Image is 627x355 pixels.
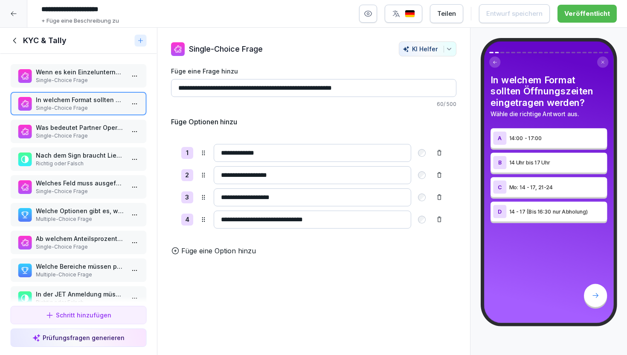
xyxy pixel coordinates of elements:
p: 14 - 17 (Bis 16:30 nur Abholung) [509,208,604,216]
p: Welche Optionen gibt es, wenn der Partner Equipment benötigt? [36,206,125,215]
div: Was bedeutet Partner Operation Ready?Single-Choice Frage [10,120,147,143]
div: Teilen [437,9,456,18]
p: 4 [185,215,189,225]
div: In welchem Format sollten Öffnungszeiten eingetragen werden?Single-Choice Frage [10,92,147,115]
h4: In welchem Format sollten Öffnungszeiten eingetragen werden? [491,74,607,108]
img: de.svg [405,10,415,18]
p: In welchem Format sollten Öffnungszeiten eingetragen werden? [36,95,125,104]
div: Entwurf speichern [486,9,543,18]
p: 60 / 500 [171,100,456,108]
p: Single-Choice Frage [36,243,125,251]
p: Ab welchem Anteilsprozentsatz ist ein UBO erforderlich? [36,234,125,243]
p: Multiple-Choice Frage [36,215,125,223]
p: B [498,160,502,166]
p: 14 Uhr bis 17 Uhr [509,158,604,167]
p: D [498,208,502,214]
p: Welche Bereiche müssen per Video/Foto dokumentiert werden? [36,262,125,271]
p: Single-Choice Frage [36,132,125,140]
p: C [498,184,502,190]
div: Ab welchem Anteilsprozentsatz ist ein UBO erforderlich?Single-Choice Frage [10,231,147,254]
label: Füge eine Frage hinzu [171,67,456,76]
p: Welches Feld muss ausgefüllt sein (in Hubspot), damit der Partner ausgezahlt wird? [36,179,125,188]
button: Schritt hinzufügen [10,306,147,324]
p: 2 [185,170,189,180]
div: Welche Optionen gibt es, wenn der Partner Equipment benötigt?Multiple-Choice Frage [10,203,147,226]
button: Entwurf speichern [479,4,550,23]
div: Nach dem Sign braucht Lieferando laut SLA 10 Tage, aber kann auch schneller, zB in 4 Tagen gehenR... [10,147,147,171]
div: In der JET Anmeldung müssen alle Gesellschafter unterschreiben und aufgeführt werden.Richtig oder... [10,286,147,310]
p: Füge eine Option hinzu [181,246,256,256]
p: Nach dem Sign braucht Lieferando laut SLA 10 Tage, aber kann auch schneller, zB in 4 Tagen gehen [36,151,125,160]
div: KI Helfer [403,45,453,53]
p: Single-Choice Frage [36,188,125,195]
p: Was bedeutet Partner Operation Ready? [36,123,125,132]
p: 3 [185,193,189,202]
p: In der JET Anmeldung müssen alle Gesellschafter unterschreiben und aufgeführt werden. [36,290,125,299]
p: Wenn es kein Einzelunternehmen (also GbR,GmbH oder UG) ist, dann... [36,67,125,76]
p: Single-Choice Frage [36,76,125,84]
button: Veröffentlicht [557,5,617,23]
div: Schritt hinzufügen [46,311,111,320]
div: Welche Bereiche müssen per Video/Foto dokumentiert werden?Multiple-Choice Frage [10,258,147,282]
div: Prüfungsfragen generieren [32,333,125,342]
p: Single-Choice Frage [36,104,125,112]
button: Teilen [430,4,463,23]
p: Richtig oder Falsch [36,160,125,167]
div: Welches Feld muss ausgefüllt sein (in Hubspot), damit der Partner ausgezahlt wird?Single-Choice F... [10,175,147,199]
button: Prüfungsfragen generieren [10,329,147,347]
p: 14:00 - 17:00 [509,134,604,142]
div: Wenn es kein Einzelunternehmen (also GbR,GmbH oder UG) ist, dann...Single-Choice Frage [10,64,147,88]
p: Mo: 14 - 17, 21-24 [509,183,604,191]
p: Wähle die richtige Antwort aus. [491,109,607,118]
p: Multiple-Choice Frage [36,271,125,279]
button: KI Helfer [399,41,456,56]
p: A [498,135,502,141]
p: + Füge eine Beschreibung zu [41,17,119,25]
h5: Füge Optionen hinzu [171,117,237,127]
h1: KYC & Tally [23,35,67,46]
div: Veröffentlicht [564,9,610,18]
p: 1 [186,148,189,158]
p: Single-Choice Frage [189,43,263,55]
